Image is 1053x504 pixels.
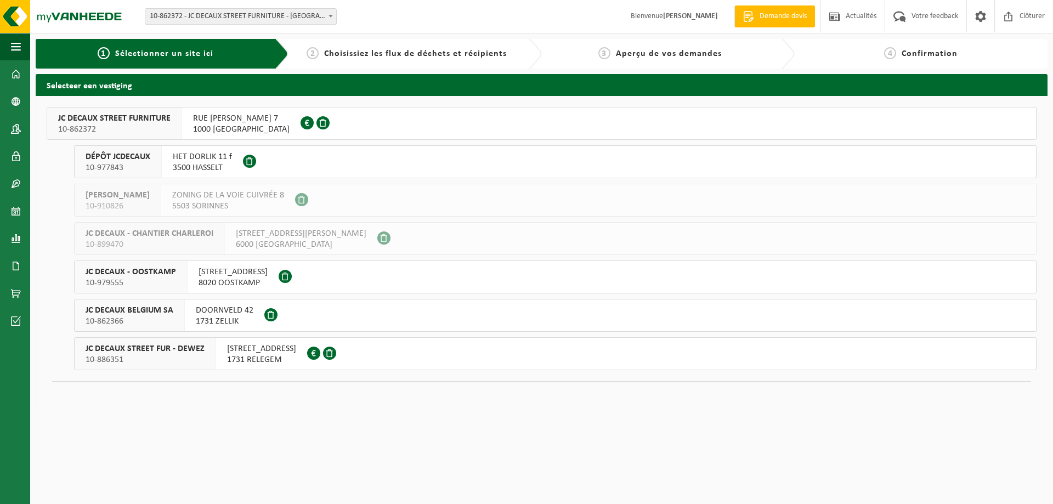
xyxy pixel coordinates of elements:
span: 3500 HASSELT [173,162,232,173]
span: 10-862372 [58,124,171,135]
span: Sélectionner un site ici [115,49,213,58]
span: JC DECAUX BELGIUM SA [86,305,173,316]
span: 4 [884,47,896,59]
span: 10-899470 [86,239,213,250]
span: 10-910826 [86,201,150,212]
span: Demande devis [757,11,809,22]
strong: [PERSON_NAME] [663,12,718,20]
span: 10-862366 [86,316,173,327]
span: 5503 SORINNES [172,201,284,212]
span: 10-977843 [86,162,150,173]
span: DOORNVELD 42 [196,305,253,316]
span: 1 [98,47,110,59]
span: HET DORLIK 11 f [173,151,232,162]
span: RUE [PERSON_NAME] 7 [193,113,290,124]
span: 10-886351 [86,354,205,365]
a: Demande devis [734,5,815,27]
span: 10-862372 - JC DECAUX STREET FURNITURE - BRUXELLES [145,8,337,25]
span: 1000 [GEOGRAPHIC_DATA] [193,124,290,135]
span: [STREET_ADDRESS][PERSON_NAME] [236,228,366,239]
span: 2 [307,47,319,59]
span: 6000 [GEOGRAPHIC_DATA] [236,239,366,250]
span: [PERSON_NAME] [86,190,150,201]
button: DÉPÔT JCDECAUX 10-977843 HET DORLIK 11 f3500 HASSELT [74,145,1037,178]
span: Confirmation [902,49,958,58]
span: [STREET_ADDRESS] [199,267,268,278]
span: 3 [598,47,610,59]
span: JC DECAUX - OOSTKAMP [86,267,176,278]
span: 8020 OOSTKAMP [199,278,268,288]
h2: Selecteer een vestiging [36,74,1048,95]
button: JC DECAUX BELGIUM SA 10-862366 DOORNVELD 421731 ZELLIK [74,299,1037,332]
button: JC DECAUX STREET FURNITURE 10-862372 RUE [PERSON_NAME] 71000 [GEOGRAPHIC_DATA] [47,107,1037,140]
span: Aperçu de vos demandes [616,49,722,58]
span: 1731 ZELLIK [196,316,253,327]
button: JC DECAUX - OOSTKAMP 10-979555 [STREET_ADDRESS]8020 OOSTKAMP [74,261,1037,293]
span: [STREET_ADDRESS] [227,343,296,354]
span: 1731 RELEGEM [227,354,296,365]
span: JC DECAUX - CHANTIER CHARLEROI [86,228,213,239]
span: 10-979555 [86,278,176,288]
span: JC DECAUX STREET FURNITURE [58,113,171,124]
span: 10-862372 - JC DECAUX STREET FURNITURE - BRUXELLES [145,9,336,24]
span: JC DECAUX STREET FUR - DEWEZ [86,343,205,354]
span: ZONING DE LA VOIE CUIVRÉE 8 [172,190,284,201]
span: Choisissiez les flux de déchets et récipients [324,49,507,58]
button: JC DECAUX STREET FUR - DEWEZ 10-886351 [STREET_ADDRESS]1731 RELEGEM [74,337,1037,370]
span: DÉPÔT JCDECAUX [86,151,150,162]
